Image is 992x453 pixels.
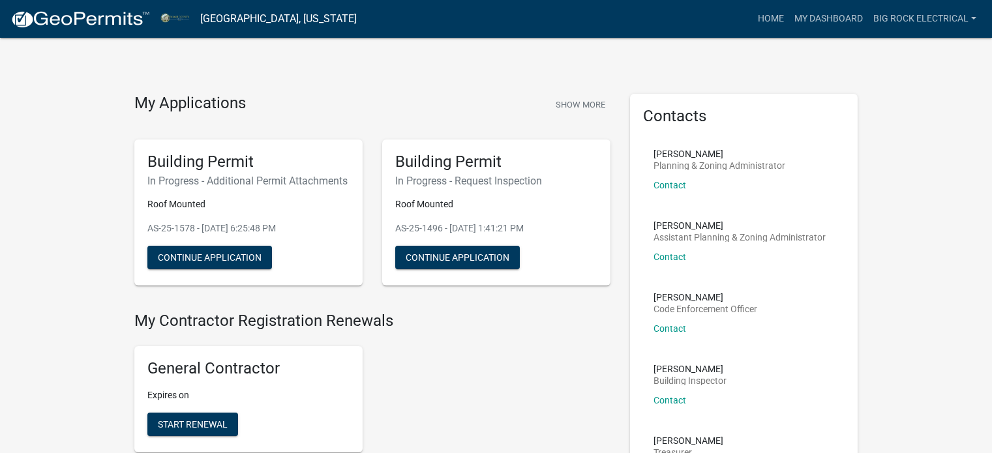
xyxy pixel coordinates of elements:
[753,7,789,31] a: Home
[789,7,868,31] a: My Dashboard
[643,107,845,126] h5: Contacts
[147,153,350,171] h5: Building Permit
[200,8,357,30] a: [GEOGRAPHIC_DATA], [US_STATE]
[654,395,686,405] a: Contact
[654,252,686,262] a: Contact
[654,221,826,230] p: [PERSON_NAME]
[654,304,757,314] p: Code Enforcement Officer
[160,10,190,27] img: Miami County, Indiana
[147,388,350,402] p: Expires on
[654,293,757,302] p: [PERSON_NAME]
[654,180,686,190] a: Contact
[147,359,350,378] h5: General Contractor
[654,376,727,385] p: Building Inspector
[550,94,610,115] button: Show More
[158,419,228,430] span: Start Renewal
[654,364,727,373] p: [PERSON_NAME]
[654,233,826,242] p: Assistant Planning & Zoning Administrator
[654,436,723,445] p: [PERSON_NAME]
[147,413,238,436] button: Start Renewal
[147,197,350,211] p: Roof Mounted
[147,222,350,235] p: AS-25-1578 - [DATE] 6:25:48 PM
[395,222,597,235] p: AS-25-1496 - [DATE] 1:41:21 PM
[395,175,597,187] h6: In Progress - Request Inspection
[868,7,982,31] a: Big Rock Electrical
[395,246,520,269] button: Continue Application
[654,161,785,170] p: Planning & Zoning Administrator
[134,312,610,330] h4: My Contractor Registration Renewals
[134,94,246,113] h4: My Applications
[395,153,597,171] h5: Building Permit
[395,197,597,211] p: Roof Mounted
[654,149,785,158] p: [PERSON_NAME]
[654,323,686,334] a: Contact
[147,175,350,187] h6: In Progress - Additional Permit Attachments
[147,246,272,269] button: Continue Application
